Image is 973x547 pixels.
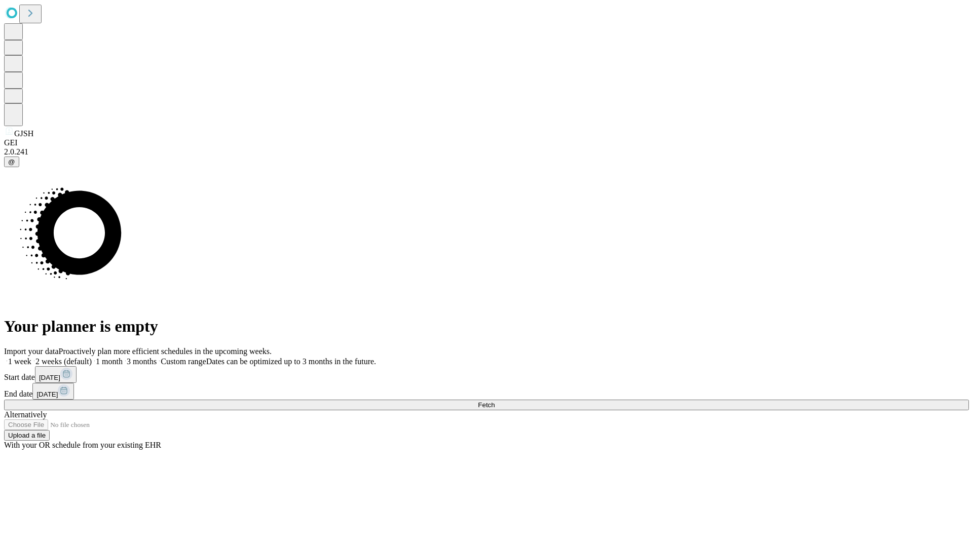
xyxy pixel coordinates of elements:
button: Upload a file [4,430,50,441]
button: @ [4,157,19,167]
button: Fetch [4,400,969,410]
div: 2.0.241 [4,147,969,157]
span: Import your data [4,347,59,356]
div: Start date [4,366,969,383]
span: 2 weeks (default) [35,357,92,366]
span: Fetch [478,401,495,409]
button: [DATE] [35,366,77,383]
span: GJSH [14,129,33,138]
span: @ [8,158,15,166]
span: Alternatively [4,410,47,419]
div: End date [4,383,969,400]
span: 1 month [96,357,123,366]
div: GEI [4,138,969,147]
span: With your OR schedule from your existing EHR [4,441,161,449]
span: [DATE] [36,390,58,398]
span: Proactively plan more efficient schedules in the upcoming weeks. [59,347,272,356]
span: Dates can be optimized up to 3 months in the future. [206,357,376,366]
span: Custom range [161,357,206,366]
span: 3 months [127,357,157,366]
span: 1 week [8,357,31,366]
span: [DATE] [39,374,60,381]
button: [DATE] [32,383,74,400]
h1: Your planner is empty [4,317,969,336]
